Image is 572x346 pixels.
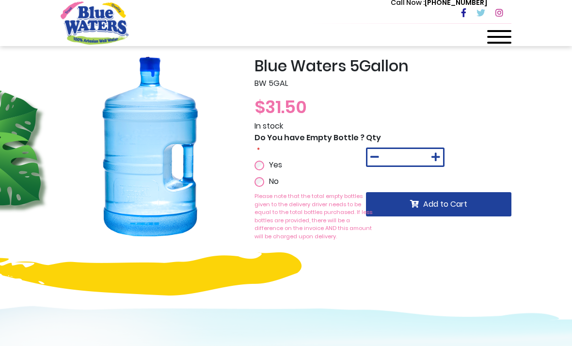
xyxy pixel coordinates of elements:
[254,78,511,89] p: BW 5GAL
[423,198,467,210] span: Add to Cart
[254,95,307,119] span: $31.50
[269,159,282,170] span: Yes
[254,132,365,143] span: Do You have Empty Bottle ?
[61,1,128,44] a: store logo
[366,132,381,143] span: Qty
[254,57,511,75] h2: Blue Waters 5Gallon
[269,176,279,187] span: No
[366,192,511,216] button: Add to Cart
[61,57,240,236] img: Blue_Waters_5Gallon_1_20.png
[254,120,283,132] span: In stock
[254,192,372,240] p: Please note that the total empty bottles given to the delivery driver needs to be equal to the to...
